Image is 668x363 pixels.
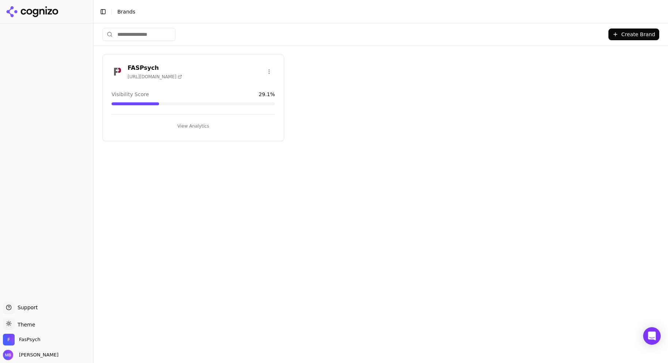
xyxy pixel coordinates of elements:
[117,8,648,15] nav: breadcrumb
[3,334,41,345] button: Open organization switcher
[128,64,182,72] h3: FASPsych
[112,120,275,132] button: View Analytics
[19,336,41,343] span: FasPsych
[3,350,13,360] img: Michael Boyle
[16,352,59,358] span: [PERSON_NAME]
[15,322,35,328] span: Theme
[259,91,275,98] span: 29.1 %
[15,304,38,311] span: Support
[112,66,123,77] img: FASPsych
[3,350,59,360] button: Open user button
[643,327,661,345] div: Open Intercom Messenger
[117,9,135,15] span: Brands
[3,334,15,345] img: FasPsych
[608,29,659,40] button: Create Brand
[112,91,149,98] span: Visibility Score
[128,74,182,80] span: [URL][DOMAIN_NAME]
